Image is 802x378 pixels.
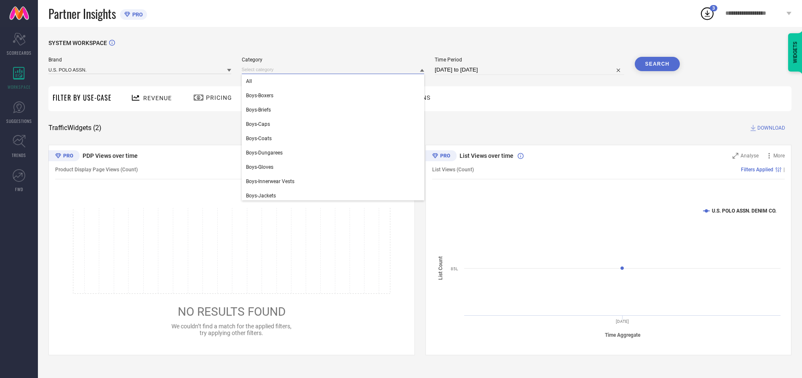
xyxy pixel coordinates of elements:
div: Boys-Briefs [242,103,425,117]
span: Pricing [206,94,232,101]
span: Boys-Briefs [246,107,271,113]
span: Category [242,57,425,63]
span: Product Display Page Views (Count) [55,167,138,173]
div: Boys-Boxers [242,88,425,103]
span: SYSTEM WORKSPACE [48,40,107,46]
span: Filters Applied [741,167,773,173]
span: DOWNLOAD [757,124,785,132]
span: Boys-Boxers [246,93,273,98]
div: Premium [48,150,80,163]
input: Select category [242,65,425,74]
div: All [242,74,425,88]
text: 85L [451,266,458,271]
svg: Zoom [732,153,738,159]
span: List Views (Count) [432,167,474,173]
span: Boys-Coats [246,136,272,141]
span: We couldn’t find a match for the applied filters, try applying other filters. [171,323,291,336]
span: Boys-Jackets [246,193,276,199]
span: 3 [712,5,715,11]
span: Time Period [435,57,624,63]
span: | [783,167,785,173]
tspan: List Count [438,256,444,280]
div: Premium [425,150,457,163]
span: SUGGESTIONS [6,118,32,124]
span: Revenue [143,95,172,101]
span: All [246,78,252,84]
text: U.S. POLO ASSN. DENIM CO. [712,208,776,214]
div: Boys-Dungarees [242,146,425,160]
span: More [773,153,785,159]
button: Search [635,57,680,71]
span: Boys-Dungarees [246,150,283,156]
span: Brand [48,57,231,63]
span: Analyse [741,153,759,159]
span: SCORECARDS [7,50,32,56]
div: Boys-Coats [242,131,425,146]
span: TRENDS [12,152,26,158]
div: Boys-Jackets [242,189,425,203]
div: Boys-Innerwear Vests [242,174,425,189]
input: Select time period [435,65,624,75]
span: Boys-Caps [246,121,270,127]
span: NO RESULTS FOUND [178,305,286,319]
span: Traffic Widgets ( 2 ) [48,124,102,132]
span: Partner Insights [48,5,116,22]
span: Filter By Use-Case [53,93,112,103]
span: PDP Views over time [83,152,138,159]
div: Boys-Caps [242,117,425,131]
span: PRO [130,11,143,18]
div: Boys-Gloves [242,160,425,174]
tspan: Time Aggregate [604,332,640,338]
text: [DATE] [616,319,629,324]
span: Boys-Gloves [246,164,273,170]
span: FWD [15,186,23,192]
span: List Views over time [460,152,513,159]
span: Boys-Innerwear Vests [246,178,294,184]
div: Open download list [700,6,715,21]
span: WORKSPACE [8,84,31,90]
